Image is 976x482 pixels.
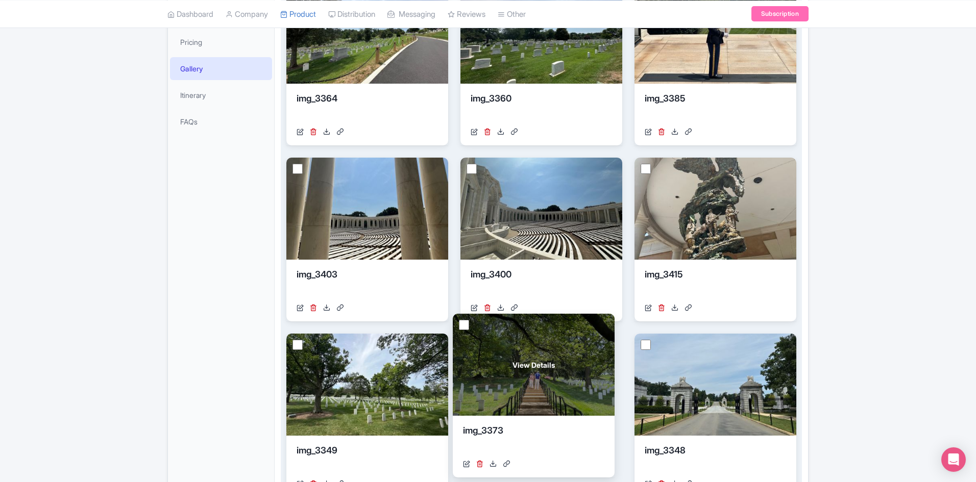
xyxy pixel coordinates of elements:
[513,360,555,370] span: View Details
[170,110,272,133] a: FAQs
[941,447,966,472] div: Open Intercom Messenger
[471,92,612,122] div: img_3360
[297,92,438,122] div: img_3364
[471,268,612,298] div: img_3400
[751,6,809,21] a: Subscription
[297,444,438,474] div: img_3349
[170,84,272,107] a: Itinerary
[645,444,786,474] div: img_3348
[170,57,272,80] a: Gallery
[463,424,604,454] div: img_3373
[645,92,786,122] div: img_3385
[297,268,438,298] div: img_3403
[453,314,615,416] a: View Details
[170,31,272,54] a: Pricing
[645,268,786,298] div: img_3415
